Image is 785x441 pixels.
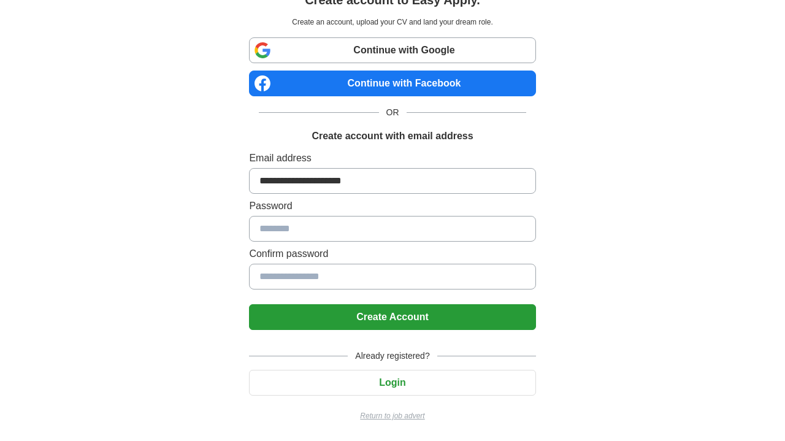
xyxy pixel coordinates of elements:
label: Confirm password [249,247,535,261]
a: Return to job advert [249,410,535,421]
span: OR [379,106,407,119]
a: Continue with Facebook [249,71,535,96]
button: Login [249,370,535,396]
p: Create an account, upload your CV and land your dream role. [251,17,533,28]
span: Already registered? [348,350,437,362]
a: Login [249,377,535,388]
h1: Create account with email address [312,129,473,144]
label: Email address [249,151,535,166]
label: Password [249,199,535,213]
a: Continue with Google [249,37,535,63]
button: Create Account [249,304,535,330]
